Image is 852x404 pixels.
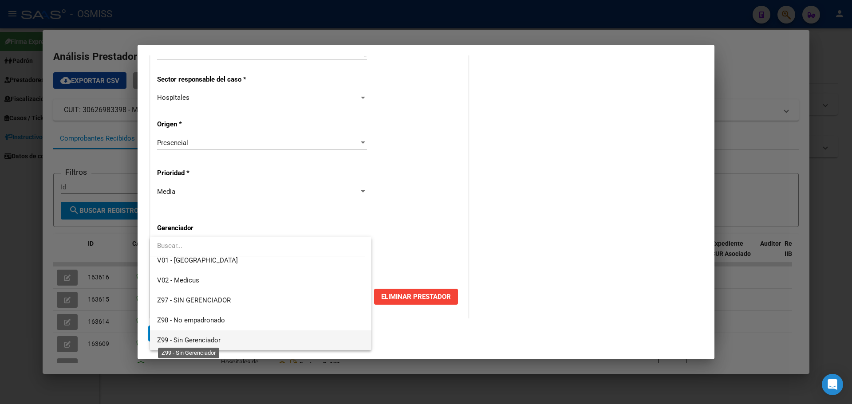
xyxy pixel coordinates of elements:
div: Open Intercom Messenger [822,374,843,395]
span: Z98 - No empadronado [157,316,225,324]
span: V02 - Medicus [157,276,199,284]
span: Z99 - Sin Gerenciador [157,336,221,344]
span: V01 - [GEOGRAPHIC_DATA] [157,256,238,264]
span: Z97 - SIN GERENCIADOR [157,296,231,304]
